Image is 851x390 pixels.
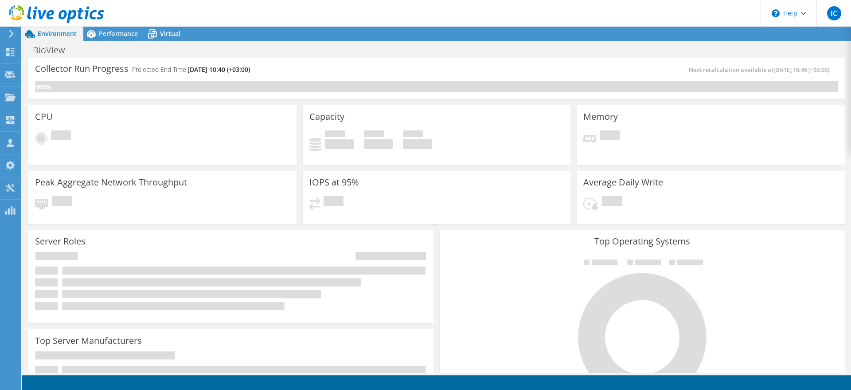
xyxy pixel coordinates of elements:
[773,66,829,74] span: [DATE] 16:45 (+03:00)
[35,336,142,346] h3: Top Server Manufacturers
[364,130,384,139] span: Free
[132,65,250,75] h4: Projected End Time:
[51,130,71,142] span: Pending
[325,130,345,139] span: Used
[772,9,780,17] svg: \n
[99,29,138,38] span: Performance
[35,112,53,122] h3: CPU
[309,177,359,187] h3: IOPS at 95%
[602,196,622,208] span: Pending
[446,236,838,246] h3: Top Operating Systems
[38,29,77,38] span: Environment
[583,177,663,187] h3: Average Daily Write
[364,139,393,149] h4: 0 GiB
[324,196,344,208] span: Pending
[187,65,250,74] span: [DATE] 10:40 (+03:00)
[309,112,344,122] h3: Capacity
[35,236,86,246] h3: Server Roles
[403,139,432,149] h4: 0 GiB
[689,66,834,74] span: Next recalculation available at
[583,112,618,122] h3: Memory
[827,6,841,20] span: IC
[160,29,180,38] span: Virtual
[29,45,78,55] h1: BioView
[600,130,620,142] span: Pending
[35,177,187,187] h3: Peak Aggregate Network Throughput
[325,139,354,149] h4: 0 GiB
[52,196,72,208] span: Pending
[403,130,423,139] span: Total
